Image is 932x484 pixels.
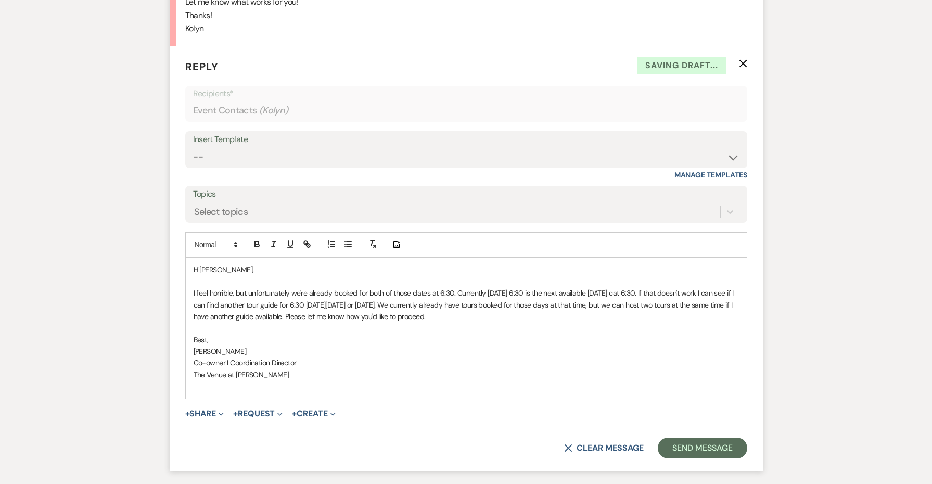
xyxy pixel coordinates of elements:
[194,287,739,322] p: I feel horrible, but unfortunately we're already booked for both of those dates at 6:30. Currentl...
[193,187,739,202] label: Topics
[233,410,238,418] span: +
[194,347,247,356] span: [PERSON_NAME]
[233,410,283,418] button: Request
[637,57,726,74] span: Saving draft...
[185,410,190,418] span: +
[194,335,209,345] span: Best,
[564,444,643,452] button: Clear message
[259,104,289,118] span: ( Kolyn )
[194,358,297,367] span: Co-owner I Coordination Director
[185,410,224,418] button: Share
[674,170,747,180] a: Manage Templates
[193,132,739,147] div: Insert Template
[292,410,335,418] button: Create
[193,87,739,100] p: Recipients*
[185,60,219,73] span: Reply
[194,264,739,275] p: Hi
[292,410,297,418] span: +
[194,205,248,219] div: Select topics
[193,100,739,121] div: Event Contacts
[658,438,747,458] button: Send Message
[199,265,253,274] span: [PERSON_NAME],
[194,370,289,379] span: The Venue at [PERSON_NAME]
